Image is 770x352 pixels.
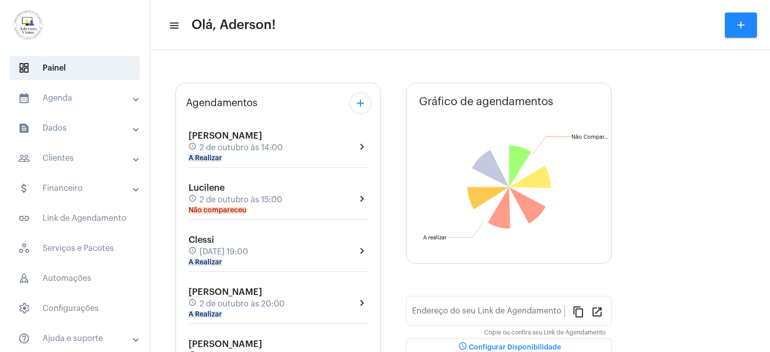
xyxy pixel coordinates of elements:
span: Olá, Aderson! [191,17,276,33]
text: A realizar [423,235,447,240]
span: 2 de outubro às 15:00 [200,195,282,204]
img: d7e3195d-0907-1efa-a796-b593d293ae59.png [8,5,48,45]
mat-expansion-panel-header: sidenav iconAgenda [6,86,150,110]
span: sidenav icon [18,62,30,74]
mat-icon: chevron_right [356,297,368,309]
mat-icon: sidenav icon [18,122,30,134]
mat-icon: sidenav icon [18,212,30,224]
mat-panel-title: Clientes [18,152,134,164]
span: Clessi [188,235,214,244]
mat-icon: schedule [188,298,198,309]
mat-icon: sidenav icon [18,152,30,164]
mat-expansion-panel-header: sidenav iconAjuda e suporte [6,326,150,350]
span: Configurações [10,296,140,320]
mat-panel-title: Financeiro [18,182,134,194]
mat-icon: chevron_right [356,141,368,153]
span: Link de Agendamento [10,206,140,230]
mat-icon: sidenav icon [18,182,30,194]
mat-icon: sidenav icon [18,92,30,104]
mat-icon: schedule [188,246,198,257]
span: sidenav icon [18,272,30,284]
mat-expansion-panel-header: sidenav iconDados [6,116,150,140]
span: Agendamentos [186,98,258,109]
text: Não Compar... [571,134,609,140]
span: 2 de outubro às 14:00 [200,143,283,152]
mat-panel-title: Ajuda e suporte [18,332,134,344]
span: Gráfico de agendamentos [419,96,553,108]
mat-icon: open_in_new [591,305,603,317]
mat-panel-title: Dados [18,122,134,134]
span: Automações [10,266,140,290]
mat-panel-title: Agenda [18,92,134,104]
mat-icon: sidenav icon [168,20,178,32]
mat-icon: add [735,19,747,31]
span: [DATE] 19:00 [200,247,248,256]
mat-expansion-panel-header: sidenav iconFinanceiro [6,176,150,200]
mat-chip: A Realizar [188,311,222,318]
mat-icon: schedule [188,142,198,153]
mat-icon: add [354,97,366,109]
span: [PERSON_NAME] [188,287,262,296]
mat-chip: Não compareceu [188,207,246,214]
mat-chip: A Realizar [188,259,222,266]
mat-icon: sidenav icon [18,332,30,344]
input: Link [412,308,564,317]
mat-hint: Copie ou confira seu Link de Agendamento [484,329,606,336]
span: [PERSON_NAME] [188,339,262,348]
span: Serviços e Pacotes [10,236,140,260]
span: [PERSON_NAME] [188,131,262,140]
mat-expansion-panel-header: sidenav iconClientes [6,146,150,170]
span: Configurar Disponibilidade [457,344,561,351]
span: 2 de outubro às 20:00 [200,299,285,308]
mat-icon: chevron_right [356,245,368,257]
span: Painel [10,56,140,80]
span: sidenav icon [18,302,30,314]
mat-icon: chevron_right [356,193,368,205]
span: sidenav icon [18,242,30,254]
mat-icon: content_copy [572,305,585,317]
span: Lucilene [188,183,225,192]
mat-chip: A Realizar [188,155,222,162]
mat-icon: schedule [188,194,198,205]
